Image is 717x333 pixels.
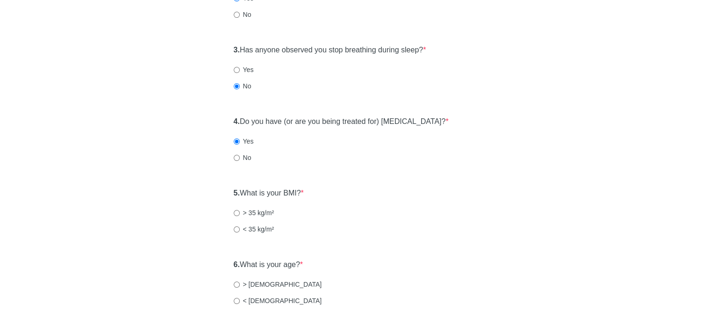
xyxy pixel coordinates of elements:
label: What is your BMI? [234,188,304,199]
label: > 35 kg/m² [234,208,274,217]
label: What is your age? [234,260,303,270]
label: No [234,153,251,162]
input: > [DEMOGRAPHIC_DATA] [234,282,240,288]
label: < 35 kg/m² [234,224,274,234]
strong: 3. [234,46,240,54]
label: Has anyone observed you stop breathing during sleep? [234,45,426,56]
label: < [DEMOGRAPHIC_DATA] [234,296,322,305]
strong: 5. [234,189,240,197]
label: Yes [234,65,254,74]
strong: 4. [234,117,240,125]
input: Yes [234,67,240,73]
label: Do you have (or are you being treated for) [MEDICAL_DATA]? [234,116,449,127]
input: < 35 kg/m² [234,226,240,232]
label: > [DEMOGRAPHIC_DATA] [234,280,322,289]
input: > 35 kg/m² [234,210,240,216]
strong: 6. [234,261,240,268]
input: < [DEMOGRAPHIC_DATA] [234,298,240,304]
input: No [234,12,240,18]
input: No [234,155,240,161]
label: Yes [234,137,254,146]
input: Yes [234,138,240,145]
input: No [234,83,240,89]
label: No [234,81,251,91]
label: No [234,10,251,19]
